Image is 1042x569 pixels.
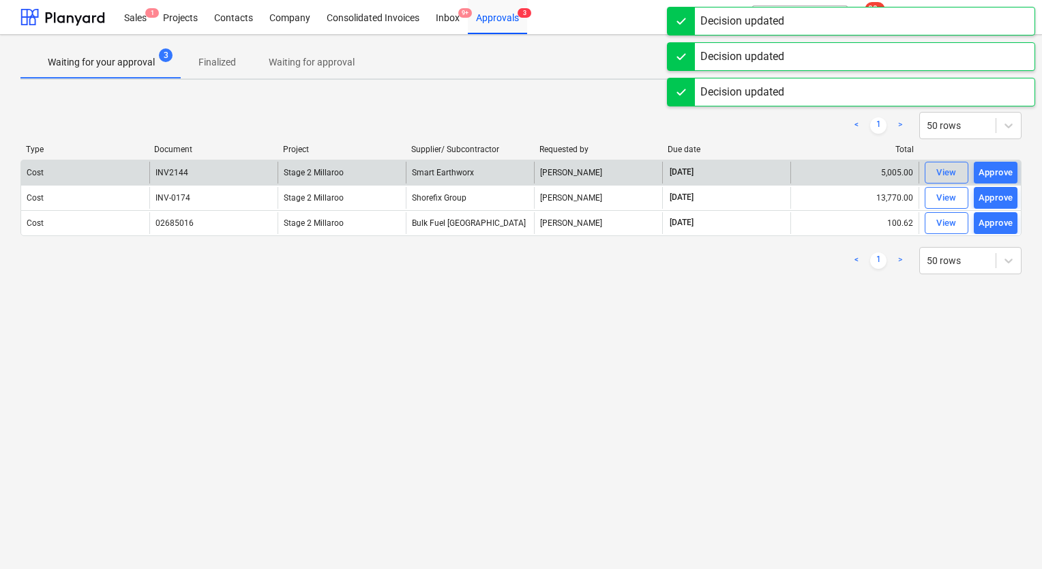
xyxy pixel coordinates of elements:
[27,218,44,228] div: Cost
[790,187,919,209] div: 13,770.00
[979,190,1013,206] div: Approve
[790,162,919,184] div: 5,005.00
[790,212,919,234] div: 100.62
[155,168,188,177] div: INV2144
[870,117,887,134] a: Page 1 is your current page
[974,162,1017,184] button: Approve
[974,212,1017,234] button: Approve
[936,216,957,231] div: View
[925,212,968,234] button: View
[848,117,865,134] a: Previous page
[797,145,914,154] div: Total
[145,8,159,18] span: 1
[668,145,785,154] div: Due date
[979,216,1013,231] div: Approve
[284,193,344,203] span: Stage 2 Millaroo
[154,145,271,154] div: Document
[700,13,784,29] div: Decision updated
[155,193,190,203] div: INV-0174
[668,217,695,229] span: [DATE]
[27,168,44,177] div: Cost
[668,166,695,178] span: [DATE]
[406,187,534,209] div: Shorefix Group
[925,162,968,184] button: View
[700,48,784,65] div: Decision updated
[892,117,908,134] a: Next page
[668,192,695,203] span: [DATE]
[284,218,344,228] span: Stage 2 Millaroo
[283,145,400,154] div: Project
[534,212,662,234] div: [PERSON_NAME]
[870,252,887,269] a: Page 1 is your current page
[48,55,155,70] p: Waiting for your approval
[284,168,344,177] span: Stage 2 Millaroo
[155,218,194,228] div: 02685016
[269,55,355,70] p: Waiting for approval
[936,165,957,181] div: View
[534,187,662,209] div: [PERSON_NAME]
[539,145,657,154] div: Requested by
[518,8,531,18] span: 3
[406,212,534,234] div: Bulk Fuel [GEOGRAPHIC_DATA]
[159,48,173,62] span: 3
[700,84,784,100] div: Decision updated
[534,162,662,184] div: [PERSON_NAME]
[848,252,865,269] a: Previous page
[974,187,1017,209] button: Approve
[925,187,968,209] button: View
[979,165,1013,181] div: Approve
[198,55,236,70] p: Finalized
[411,145,529,154] div: Supplier/ Subcontractor
[26,145,143,154] div: Type
[892,252,908,269] a: Next page
[406,162,534,184] div: Smart Earthworx
[936,190,957,206] div: View
[27,193,44,203] div: Cost
[458,8,472,18] span: 9+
